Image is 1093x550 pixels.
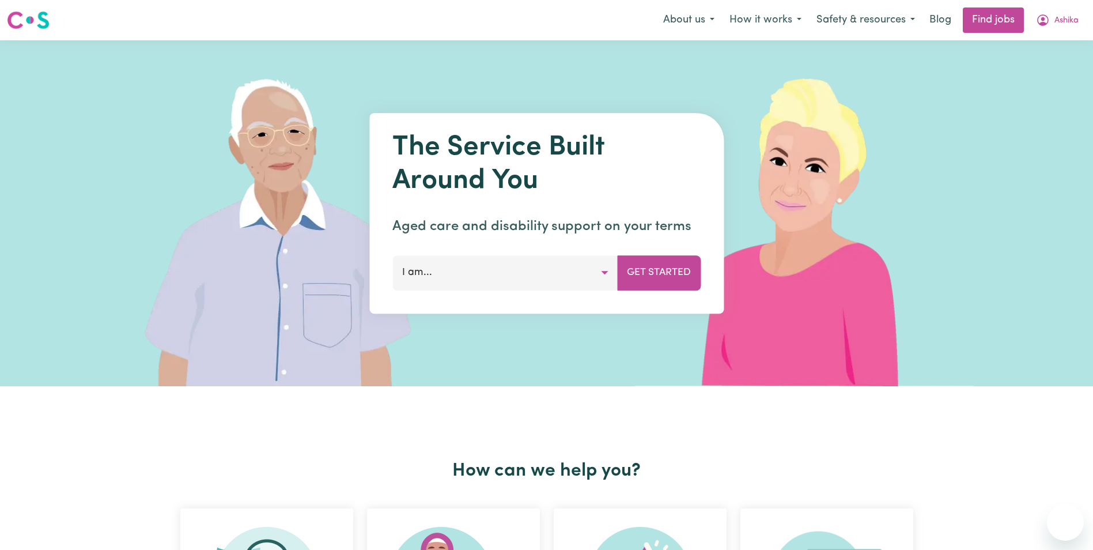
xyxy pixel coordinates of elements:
[392,131,701,198] h1: The Service Built Around You
[722,8,809,32] button: How it works
[392,255,618,290] button: I am...
[1028,8,1086,32] button: My Account
[656,8,722,32] button: About us
[1054,14,1079,27] span: Ashika
[1047,504,1084,541] iframe: Button to launch messaging window
[963,7,1024,33] a: Find jobs
[617,255,701,290] button: Get Started
[922,7,958,33] a: Blog
[809,8,922,32] button: Safety & resources
[7,10,50,31] img: Careseekers logo
[392,216,701,237] p: Aged care and disability support on your terms
[173,460,920,482] h2: How can we help you?
[7,7,50,33] a: Careseekers logo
